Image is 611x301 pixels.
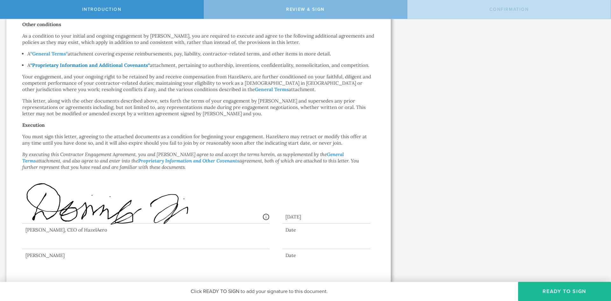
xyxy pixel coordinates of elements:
[82,7,122,12] span: Introduction
[22,133,375,146] p: You must sign this letter, agreeing to the attached documents as a condition for beginning your e...
[282,207,370,224] div: [DATE]
[22,21,61,27] strong: Other conditions
[30,62,150,68] a: “ “
[27,51,375,57] p: A attachment covering expense reimbursements, pay, liability, contractor-related terms, and other...
[286,7,325,12] span: Review & sign
[22,33,375,46] p: As a condition to your initial and ongoing engagement by [PERSON_NAME], you are required to execu...
[489,7,529,12] span: Confirmation
[579,251,611,282] iframe: Chat Widget
[25,179,194,225] img: fEVx8e4RCiYAAAAASUVORK5CYII=
[255,86,289,92] a: General Terms
[32,51,66,57] strong: General Terms
[27,62,375,68] p: A attachment, pertaining to authorship, inventions, confidentiality, nonsolicitation, and competi...
[138,158,239,164] a: Proprietary Information and Other Covenants
[22,74,375,93] p: Your engagement, and your ongoing right to be retained by and receive compensation from HazelAero...
[282,252,370,259] div: Date
[32,62,148,68] strong: Proprietary Information and Additional Covenants
[518,282,611,301] button: Ready to Sign
[22,151,344,164] a: General Terms
[22,151,359,170] em: By executing this Contractor Engagement Agreement, you and [PERSON_NAME] agree to and accept the ...
[22,252,269,259] div: [PERSON_NAME]
[30,51,68,57] a: “ “
[22,122,45,128] strong: Execution
[22,98,375,117] p: This letter, along with the other documents described above, sets forth the terms of your engagem...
